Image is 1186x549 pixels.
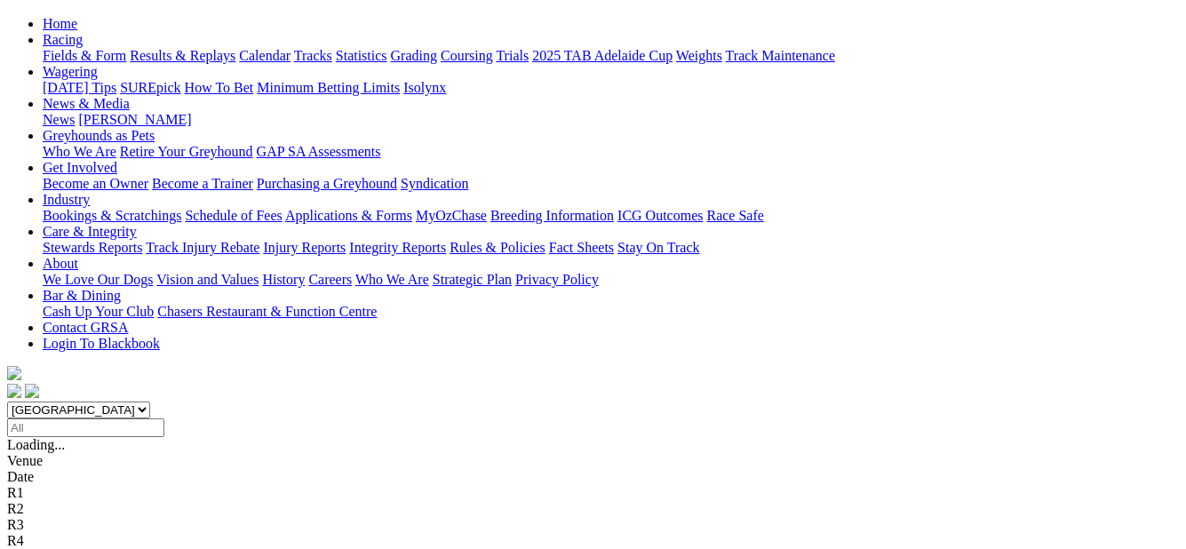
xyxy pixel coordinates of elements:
[156,272,259,287] a: Vision and Values
[441,48,493,63] a: Coursing
[7,384,21,398] img: facebook.svg
[43,48,126,63] a: Fields & Form
[43,320,128,335] a: Contact GRSA
[185,80,254,95] a: How To Bet
[450,240,545,255] a: Rules & Policies
[43,272,153,287] a: We Love Our Dogs
[391,48,437,63] a: Grading
[43,112,1179,128] div: News & Media
[152,176,253,191] a: Become a Trainer
[130,48,235,63] a: Results & Replays
[43,32,83,47] a: Racing
[43,304,154,319] a: Cash Up Your Club
[7,437,65,452] span: Loading...
[257,176,397,191] a: Purchasing a Greyhound
[43,128,155,143] a: Greyhounds as Pets
[43,16,77,31] a: Home
[676,48,722,63] a: Weights
[549,240,614,255] a: Fact Sheets
[43,192,90,207] a: Industry
[7,501,1179,517] div: R2
[43,176,1179,192] div: Get Involved
[43,336,160,351] a: Login To Blackbook
[43,96,130,111] a: News & Media
[515,272,599,287] a: Privacy Policy
[43,64,98,79] a: Wagering
[617,208,703,223] a: ICG Outcomes
[706,208,763,223] a: Race Safe
[43,80,1179,96] div: Wagering
[157,304,377,319] a: Chasers Restaurant & Function Centre
[43,176,148,191] a: Become an Owner
[43,48,1179,64] div: Racing
[308,272,352,287] a: Careers
[285,208,412,223] a: Applications & Forms
[25,384,39,398] img: twitter.svg
[43,224,137,239] a: Care & Integrity
[416,208,487,223] a: MyOzChase
[294,48,332,63] a: Tracks
[43,240,1179,256] div: Care & Integrity
[43,256,78,271] a: About
[239,48,291,63] a: Calendar
[43,208,181,223] a: Bookings & Scratchings
[43,144,1179,160] div: Greyhounds as Pets
[120,80,180,95] a: SUREpick
[336,48,387,63] a: Statistics
[43,80,116,95] a: [DATE] Tips
[7,418,164,437] input: Select date
[43,304,1179,320] div: Bar & Dining
[401,176,468,191] a: Syndication
[262,272,305,287] a: History
[7,453,1179,469] div: Venue
[185,208,282,223] a: Schedule of Fees
[532,48,673,63] a: 2025 TAB Adelaide Cup
[43,160,117,175] a: Get Involved
[433,272,512,287] a: Strategic Plan
[349,240,446,255] a: Integrity Reports
[78,112,191,127] a: [PERSON_NAME]
[43,112,75,127] a: News
[403,80,446,95] a: Isolynx
[7,533,1179,549] div: R4
[617,240,699,255] a: Stay On Track
[43,208,1179,224] div: Industry
[120,144,253,159] a: Retire Your Greyhound
[490,208,614,223] a: Breeding Information
[726,48,835,63] a: Track Maintenance
[43,144,116,159] a: Who We Are
[7,485,1179,501] div: R1
[7,469,1179,485] div: Date
[496,48,529,63] a: Trials
[355,272,429,287] a: Who We Are
[7,366,21,380] img: logo-grsa-white.png
[7,517,1179,533] div: R3
[257,80,400,95] a: Minimum Betting Limits
[263,240,346,255] a: Injury Reports
[43,288,121,303] a: Bar & Dining
[43,240,142,255] a: Stewards Reports
[43,272,1179,288] div: About
[257,144,381,159] a: GAP SA Assessments
[146,240,259,255] a: Track Injury Rebate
